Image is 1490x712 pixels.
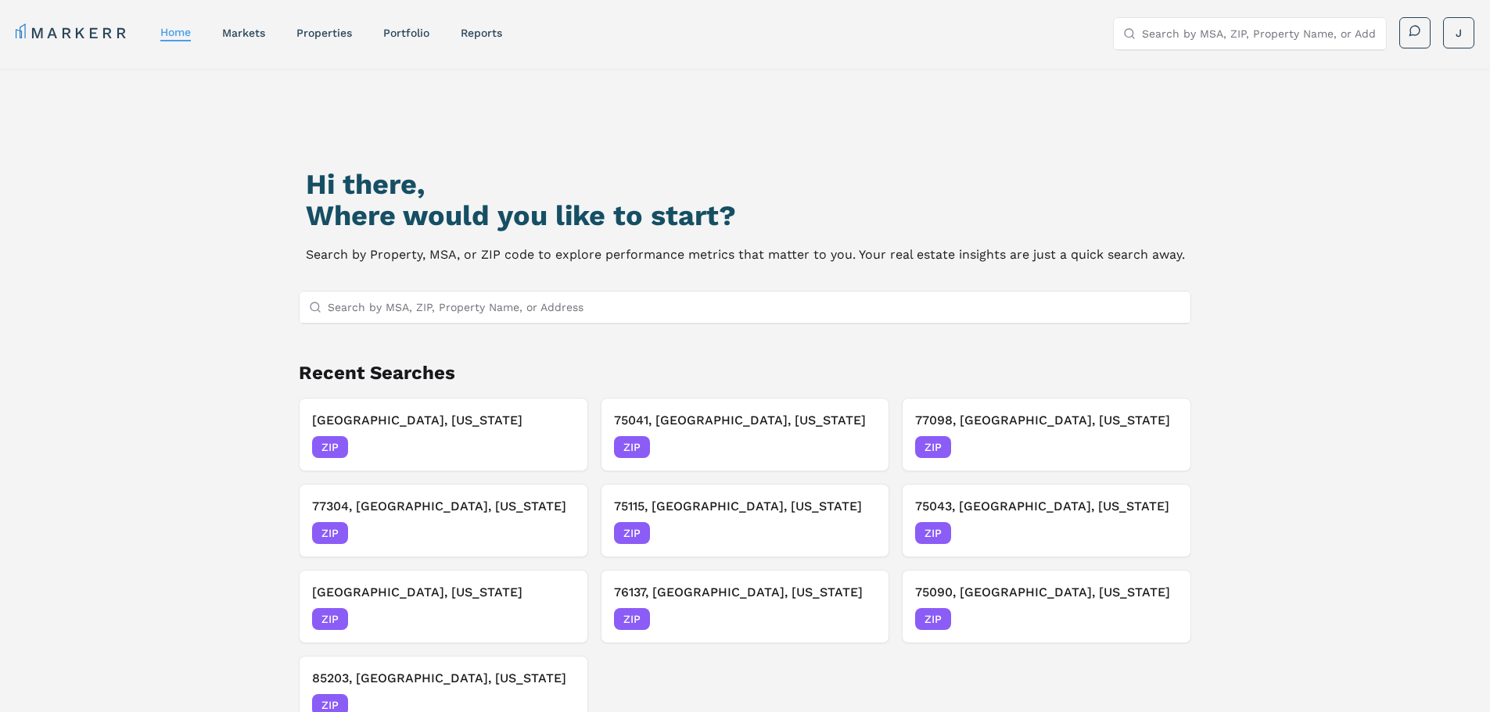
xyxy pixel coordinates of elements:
a: home [160,26,191,38]
span: ZIP [312,608,348,630]
span: ZIP [915,608,951,630]
h3: 85203, [GEOGRAPHIC_DATA], [US_STATE] [312,669,575,688]
a: markets [222,27,265,39]
span: ZIP [614,522,650,544]
h3: 77098, [GEOGRAPHIC_DATA], [US_STATE] [915,411,1178,430]
a: MARKERR [16,22,129,44]
span: ZIP [312,436,348,458]
button: Remove 76137, Fort Worth, Texas76137, [GEOGRAPHIC_DATA], [US_STATE]ZIP[DATE] [601,570,890,643]
span: ZIP [614,608,650,630]
h2: Recent Searches [299,360,1192,385]
a: properties [296,27,352,39]
span: [DATE] [1143,439,1178,455]
span: [DATE] [540,611,575,627]
span: [DATE] [1143,611,1178,627]
span: [DATE] [540,525,575,541]
h3: [GEOGRAPHIC_DATA], [US_STATE] [312,411,575,430]
h3: 75090, [GEOGRAPHIC_DATA], [US_STATE] [915,583,1178,602]
h3: [GEOGRAPHIC_DATA], [US_STATE] [312,583,575,602]
span: [DATE] [540,439,575,455]
input: Search by MSA, ZIP, Property Name, or Address [1142,18,1377,49]
h3: 76137, [GEOGRAPHIC_DATA], [US_STATE] [614,583,877,602]
button: Remove 75090, Sherman, Texas75090, [GEOGRAPHIC_DATA], [US_STATE]ZIP[DATE] [902,570,1191,643]
span: J [1456,25,1462,41]
a: Portfolio [383,27,429,39]
span: ZIP [915,436,951,458]
span: ZIP [915,522,951,544]
button: J [1443,17,1474,48]
h3: 77304, [GEOGRAPHIC_DATA], [US_STATE] [312,497,575,516]
button: Remove 75052, Grand Prairie, Texas[GEOGRAPHIC_DATA], [US_STATE]ZIP[DATE] [299,398,588,471]
button: Remove 78613, Cedar Park, Texas[GEOGRAPHIC_DATA], [US_STATE]ZIP[DATE] [299,570,588,643]
button: Remove 77098, Houston, Texas77098, [GEOGRAPHIC_DATA], [US_STATE]ZIP[DATE] [902,398,1191,471]
span: [DATE] [841,525,876,541]
button: Remove 75115, DeSoto, Texas75115, [GEOGRAPHIC_DATA], [US_STATE]ZIP[DATE] [601,484,890,557]
h3: 75115, [GEOGRAPHIC_DATA], [US_STATE] [614,497,877,516]
h2: Where would you like to start? [306,200,1185,231]
button: Remove 77304, Conroe, Texas77304, [GEOGRAPHIC_DATA], [US_STATE]ZIP[DATE] [299,484,588,557]
button: Remove 75041, Garland, Texas75041, [GEOGRAPHIC_DATA], [US_STATE]ZIP[DATE] [601,398,890,471]
h3: 75043, [GEOGRAPHIC_DATA], [US_STATE] [915,497,1178,516]
a: reports [461,27,502,39]
span: [DATE] [841,611,876,627]
button: Remove 75043, Garland, Texas75043, [GEOGRAPHIC_DATA], [US_STATE]ZIP[DATE] [902,484,1191,557]
span: [DATE] [1143,525,1178,541]
span: ZIP [614,436,650,458]
span: [DATE] [841,439,876,455]
h3: 75041, [GEOGRAPHIC_DATA], [US_STATE] [614,411,877,430]
span: ZIP [312,522,348,544]
input: Search by MSA, ZIP, Property Name, or Address [328,292,1182,323]
h1: Hi there, [306,169,1185,200]
p: Search by Property, MSA, or ZIP code to explore performance metrics that matter to you. Your real... [306,244,1185,266]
